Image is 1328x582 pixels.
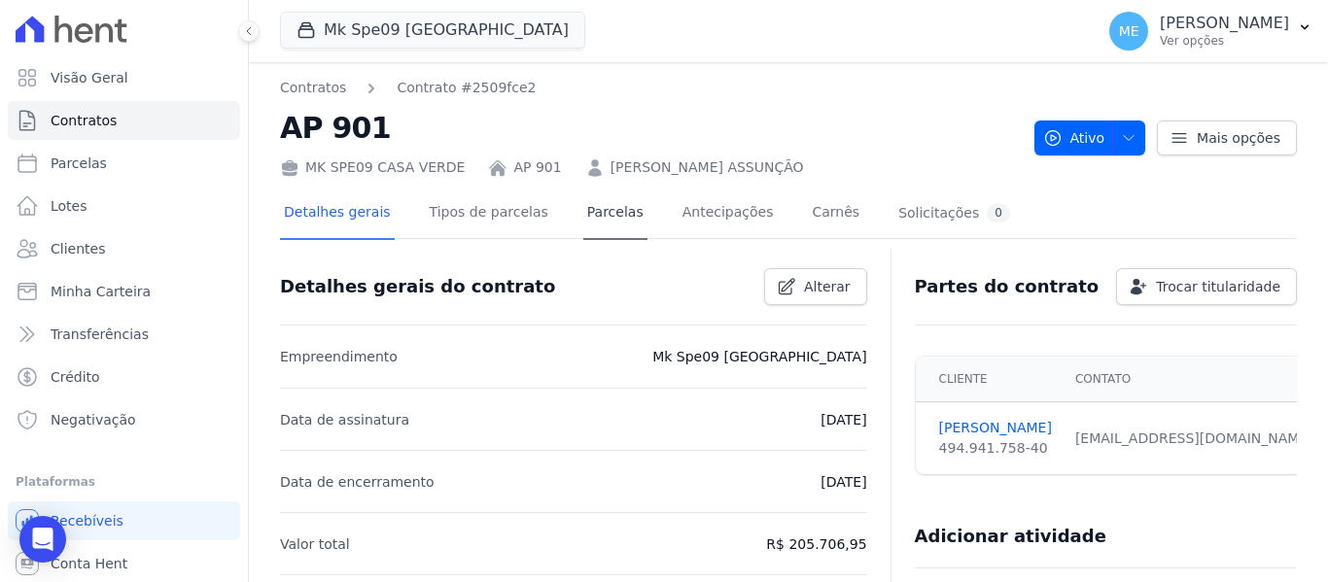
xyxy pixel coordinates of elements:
[987,204,1010,223] div: 0
[51,239,105,258] span: Clientes
[939,418,1052,438] a: [PERSON_NAME]
[8,315,240,354] a: Transferências
[915,525,1106,548] h3: Adicionar atividade
[764,268,867,305] a: Alterar
[8,187,240,225] a: Lotes
[915,275,1100,298] h3: Partes do contrato
[51,554,127,573] span: Conta Hent
[1116,268,1297,305] a: Trocar titularidade
[1064,357,1325,402] th: Contato
[1119,24,1139,38] span: ME
[1094,4,1328,58] button: ME [PERSON_NAME] Ver opções
[1160,33,1289,49] p: Ver opções
[8,272,240,311] a: Minha Carteira
[280,157,465,178] div: MK SPE09 CASA VERDE
[583,188,647,240] a: Parcelas
[652,345,866,368] p: Mk Spe09 [GEOGRAPHIC_DATA]
[1197,128,1280,148] span: Mais opções
[51,196,87,216] span: Lotes
[280,78,536,98] nav: Breadcrumb
[8,229,240,268] a: Clientes
[898,204,1010,223] div: Solicitações
[1043,120,1105,155] span: Ativo
[280,532,350,556] p: Valor total
[804,277,851,296] span: Alterar
[8,144,240,183] a: Parcelas
[939,438,1052,459] div: 494.941.758-40
[51,367,100,387] span: Crédito
[8,58,240,97] a: Visão Geral
[51,282,151,301] span: Minha Carteira
[821,408,866,431] p: [DATE]
[8,101,240,140] a: Contratos
[894,188,1014,240] a: Solicitações0
[611,157,804,178] a: [PERSON_NAME] ASSUNÇÃO
[1075,428,1313,449] div: [EMAIL_ADDRESS][DOMAIN_NAME]
[19,516,66,563] div: Open Intercom Messenger
[426,188,552,240] a: Tipos de parcelas
[8,400,240,439] a: Negativação
[51,410,136,429] span: Negativação
[1160,14,1289,33] p: [PERSON_NAME]
[51,111,117,130] span: Contratos
[679,188,778,240] a: Antecipações
[1034,120,1146,155] button: Ativo
[766,532,866,556] p: R$ 205.706,95
[808,188,863,240] a: Carnês
[280,470,435,494] p: Data de encerramento
[8,501,240,540] a: Recebíveis
[51,325,149,344] span: Transferências
[280,12,585,49] button: Mk Spe09 [GEOGRAPHIC_DATA]
[280,275,555,298] h3: Detalhes gerais do contrato
[51,154,107,173] span: Parcelas
[280,408,409,431] p: Data de assinatura
[280,188,395,240] a: Detalhes gerais
[280,78,1019,98] nav: Breadcrumb
[397,78,536,98] a: Contrato #2509fce2
[16,470,232,494] div: Plataformas
[1157,120,1297,155] a: Mais opções
[8,358,240,396] a: Crédito
[821,470,866,494] p: [DATE]
[280,106,1019,150] h2: AP 901
[280,78,346,98] a: Contratos
[916,357,1064,402] th: Cliente
[51,68,128,87] span: Visão Geral
[513,157,561,178] a: AP 901
[1156,277,1280,296] span: Trocar titularidade
[51,511,123,531] span: Recebíveis
[280,345,398,368] p: Empreendimento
